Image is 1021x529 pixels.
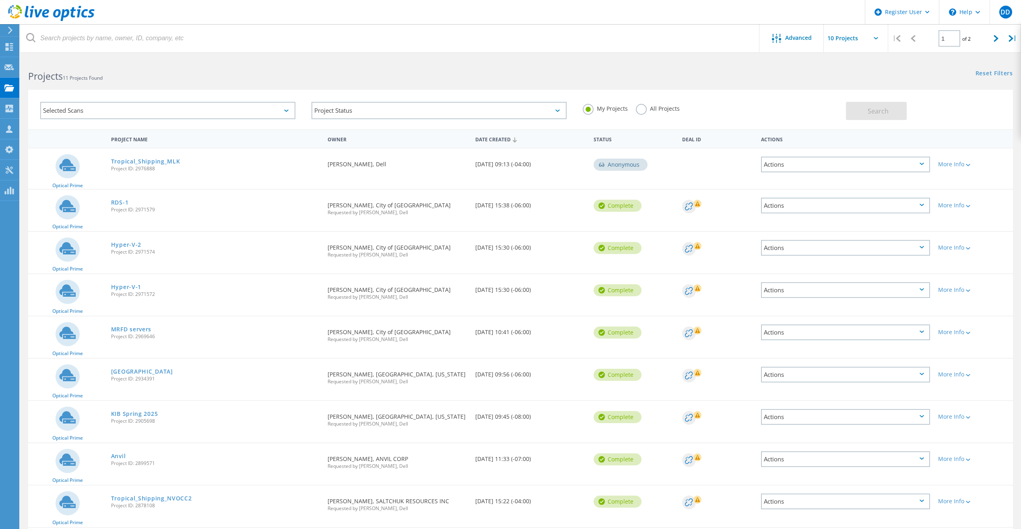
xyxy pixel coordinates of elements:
span: Requested by [PERSON_NAME], Dell [328,210,467,215]
a: Tropical_Shipping_MLK [111,159,180,164]
div: Date Created [471,131,590,147]
a: Tropical_Shipping_NVOCC2 [111,496,192,501]
div: Actions [761,157,930,172]
div: [PERSON_NAME], City of [GEOGRAPHIC_DATA] [324,274,471,308]
span: Optical Prime [52,393,83,398]
div: More Info [938,414,1009,419]
a: [GEOGRAPHIC_DATA] [111,369,173,374]
span: Project ID: 2899571 [111,461,320,466]
div: Anonymous [594,159,648,171]
span: Optical Prime [52,351,83,356]
div: Selected Scans [40,102,295,119]
span: Requested by [PERSON_NAME], Dell [328,295,467,300]
span: Requested by [PERSON_NAME], Dell [328,379,467,384]
label: All Projects [636,104,680,112]
div: [PERSON_NAME], [GEOGRAPHIC_DATA], [US_STATE] [324,359,471,392]
div: [PERSON_NAME], City of [GEOGRAPHIC_DATA] [324,232,471,265]
div: [DATE] 09:56 (-06:00) [471,359,590,385]
div: Complete [594,326,641,339]
div: More Info [938,203,1009,208]
div: Complete [594,496,641,508]
div: Actions [761,494,930,509]
div: Actions [761,282,930,298]
a: Reset Filters [976,70,1013,77]
div: [DATE] 09:13 (-04:00) [471,149,590,175]
div: Actions [761,324,930,340]
div: [DATE] 15:22 (-04:00) [471,486,590,512]
div: Complete [594,369,641,381]
span: Advanced [785,35,812,41]
div: [DATE] 10:41 (-06:00) [471,316,590,343]
div: More Info [938,245,1009,250]
b: Projects [28,70,63,83]
div: Actions [757,131,934,146]
a: RDS-1 [111,200,129,205]
a: Hyper-V-1 [111,284,141,290]
span: Optical Prime [52,478,83,483]
a: Anvil [111,453,126,459]
div: Complete [594,200,641,212]
button: Search [846,102,907,120]
div: More Info [938,329,1009,335]
span: Requested by [PERSON_NAME], Dell [328,337,467,342]
span: Optical Prime [52,183,83,188]
div: Deal Id [678,131,757,146]
div: More Info [938,287,1009,293]
div: | [888,24,905,53]
div: [PERSON_NAME], City of [GEOGRAPHIC_DATA] [324,316,471,350]
div: [DATE] 09:45 (-08:00) [471,401,590,428]
div: [PERSON_NAME], SALTCHUK RESOURCES INC [324,486,471,519]
div: Status [590,131,678,146]
a: MRFD servers [111,326,151,332]
div: [PERSON_NAME], ANVIL CORP [324,443,471,477]
div: Actions [761,198,930,213]
div: More Info [938,498,1009,504]
span: Optical Prime [52,436,83,440]
div: Complete [594,411,641,423]
span: Project ID: 2976888 [111,166,320,171]
div: Actions [761,409,930,425]
span: Requested by [PERSON_NAME], Dell [328,422,467,426]
span: Project ID: 2905698 [111,419,320,424]
span: Project ID: 2971574 [111,250,320,254]
div: | [1004,24,1021,53]
div: [DATE] 15:38 (-06:00) [471,190,590,216]
div: Owner [324,131,471,146]
div: [DATE] 11:33 (-07:00) [471,443,590,470]
span: Project ID: 2971579 [111,207,320,212]
svg: \n [949,8,956,16]
span: Optical Prime [52,520,83,525]
span: DD [1000,9,1010,15]
div: Actions [761,240,930,256]
input: Search projects by name, owner, ID, company, etc [20,24,760,52]
div: Actions [761,367,930,382]
span: 11 Projects Found [63,74,103,81]
span: Optical Prime [52,267,83,271]
div: More Info [938,372,1009,377]
div: [DATE] 15:30 (-06:00) [471,232,590,258]
label: My Projects [583,104,628,112]
span: Optical Prime [52,309,83,314]
div: Actions [761,451,930,467]
div: [PERSON_NAME], Dell [324,149,471,175]
div: [PERSON_NAME], [GEOGRAPHIC_DATA], [US_STATE] [324,401,471,434]
div: Project Status [311,102,567,119]
div: More Info [938,456,1009,462]
div: [DATE] 15:30 (-06:00) [471,274,590,301]
span: Project ID: 2934391 [111,376,320,381]
span: Project ID: 2969646 [111,334,320,339]
div: Project Name [107,131,324,146]
span: Optical Prime [52,224,83,229]
span: Requested by [PERSON_NAME], Dell [328,252,467,257]
div: Complete [594,242,641,254]
a: Hyper-V-2 [111,242,141,248]
span: Requested by [PERSON_NAME], Dell [328,464,467,469]
span: Project ID: 2971572 [111,292,320,297]
a: Live Optics Dashboard [8,17,95,23]
span: Project ID: 2878108 [111,503,320,508]
div: More Info [938,161,1009,167]
div: [PERSON_NAME], City of [GEOGRAPHIC_DATA] [324,190,471,223]
div: Complete [594,284,641,296]
span: of 2 [962,35,971,42]
a: KIB Spring 2025 [111,411,158,417]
